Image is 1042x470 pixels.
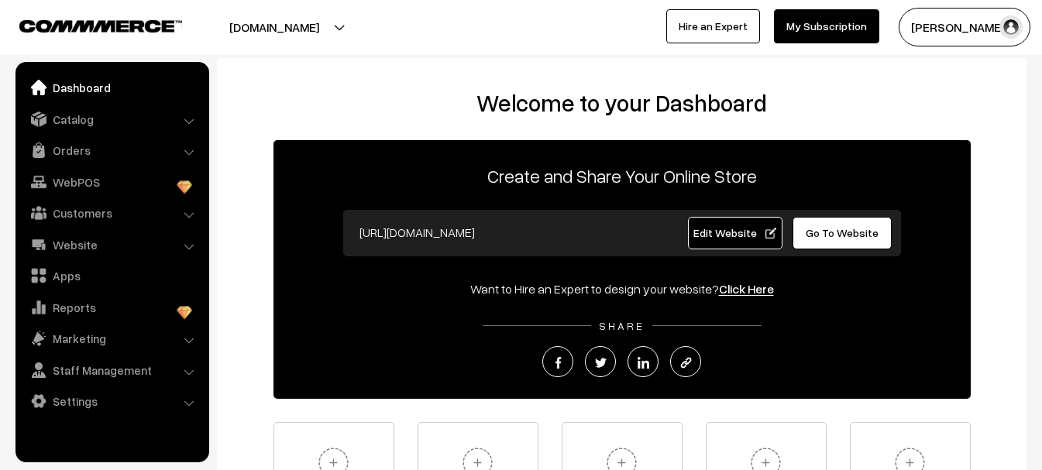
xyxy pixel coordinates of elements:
[273,280,971,298] div: Want to Hire an Expert to design your website?
[793,217,892,249] a: Go To Website
[175,8,373,46] button: [DOMAIN_NAME]
[19,168,204,196] a: WebPOS
[591,319,652,332] span: SHARE
[666,9,760,43] a: Hire an Expert
[19,105,204,133] a: Catalog
[899,8,1030,46] button: [PERSON_NAME]
[19,356,204,384] a: Staff Management
[232,89,1011,117] h2: Welcome to your Dashboard
[19,74,204,101] a: Dashboard
[688,217,782,249] a: Edit Website
[719,281,774,297] a: Click Here
[999,15,1023,39] img: user
[19,15,155,34] a: COMMMERCE
[693,226,776,239] span: Edit Website
[774,9,879,43] a: My Subscription
[19,324,204,352] a: Marketing
[19,387,204,415] a: Settings
[19,231,204,259] a: Website
[19,199,204,227] a: Customers
[273,162,971,190] p: Create and Share Your Online Store
[19,136,204,164] a: Orders
[806,226,879,239] span: Go To Website
[19,20,182,32] img: COMMMERCE
[19,262,204,290] a: Apps
[19,293,204,321] a: Reports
